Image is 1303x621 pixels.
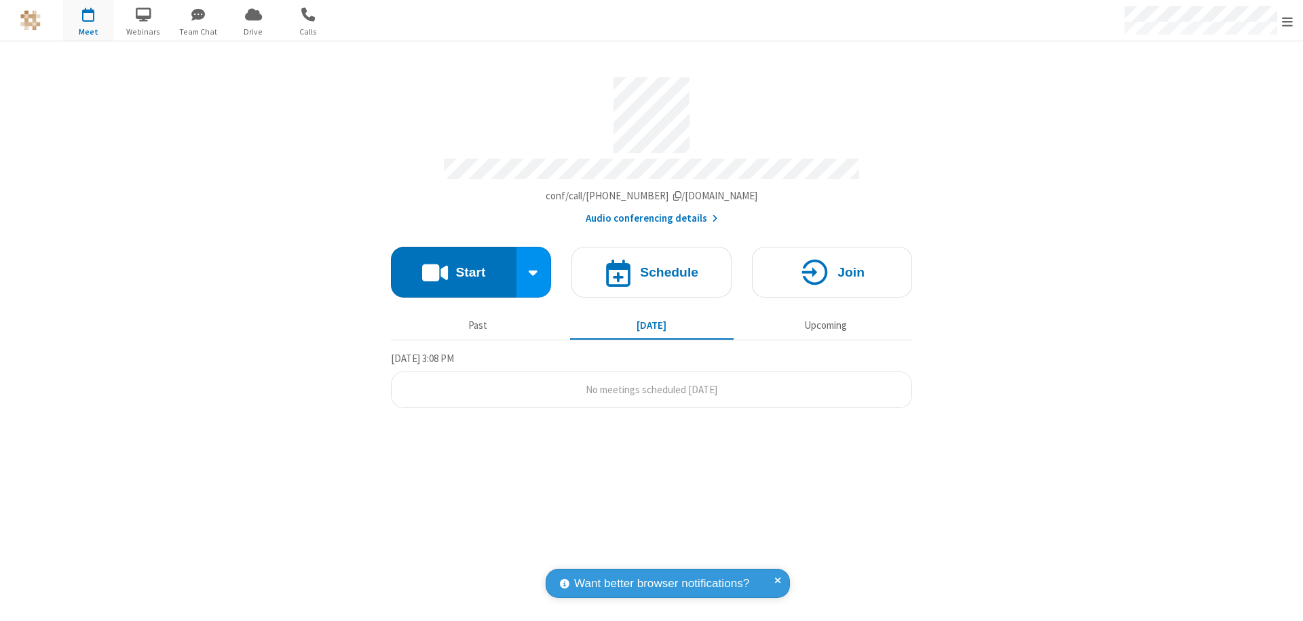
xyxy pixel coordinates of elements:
[391,350,912,409] section: Today's Meetings
[570,313,734,338] button: [DATE]
[173,26,224,38] span: Team Chat
[546,189,758,202] span: Copy my meeting room link
[586,211,718,226] button: Audio conferencing details
[228,26,279,38] span: Drive
[516,247,552,298] div: Start conference options
[752,247,912,298] button: Join
[20,10,41,31] img: QA Selenium DO NOT DELETE OR CHANGE
[391,67,912,226] section: Account details
[63,26,114,38] span: Meet
[574,575,749,593] span: Want better browser notifications?
[837,266,865,279] h4: Join
[391,247,516,298] button: Start
[391,352,454,365] span: [DATE] 3:08 PM
[640,266,698,279] h4: Schedule
[118,26,169,38] span: Webinars
[396,313,560,338] button: Past
[744,313,907,338] button: Upcoming
[586,383,717,396] span: No meetings scheduled [DATE]
[1269,586,1293,612] iframe: Chat
[546,188,758,204] button: Copy my meeting room linkCopy my meeting room link
[455,266,485,279] h4: Start
[283,26,334,38] span: Calls
[571,247,732,298] button: Schedule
